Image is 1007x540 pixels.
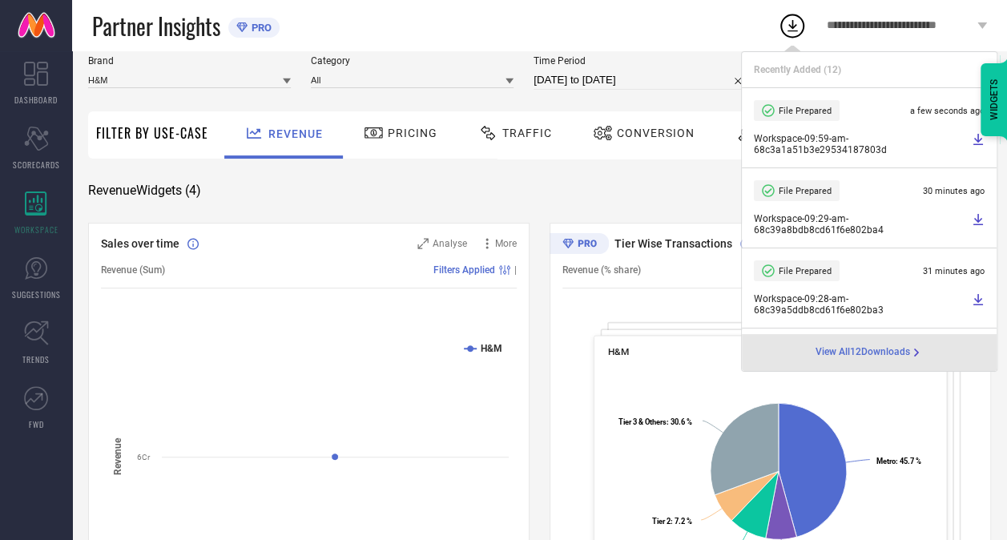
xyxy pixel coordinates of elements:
span: Traffic [502,127,552,139]
a: View All12Downloads [816,346,923,359]
text: 6Cr [137,453,151,461]
span: Conversion [617,127,695,139]
text: : 7.2 % [652,517,692,526]
span: Sales over time [101,237,179,250]
span: Partner Insights [92,10,220,42]
span: Workspace - 09:29-am - 68c39a8bdb8cd61f6e802ba4 [754,213,968,236]
tspan: Tier 3 & Others [618,417,667,426]
tspan: Revenue [112,437,123,475]
text: : 30.6 % [618,417,692,426]
span: Category [311,55,514,66]
span: File Prepared [779,106,832,116]
span: Pricing [388,127,437,139]
span: WORKSPACE [14,224,58,236]
span: Revenue (Sum) [101,264,165,276]
span: TRENDS [22,353,50,365]
span: a few seconds ago [910,106,985,116]
input: Select time period [534,71,749,90]
span: View All 12 Downloads [816,346,910,359]
span: DASHBOARD [14,94,58,106]
div: Open download page [816,346,923,359]
span: FWD [29,418,44,430]
span: Revenue (% share) [562,264,641,276]
span: Analyse [433,238,467,249]
span: Workspace - 09:59-am - 68c3a1a51b3e29534187803d [754,133,968,155]
div: Open download list [778,11,807,40]
a: Download [972,213,985,236]
span: Tier Wise Transactions [614,237,732,250]
span: SCORECARDS [13,159,60,171]
a: Download [972,293,985,316]
span: | [514,264,517,276]
span: PRO [248,22,272,34]
span: Brand [88,55,291,66]
span: 31 minutes ago [923,266,985,276]
span: File Prepared [779,186,832,196]
span: Time Period [534,55,749,66]
span: Recently Added ( 12 ) [754,64,841,75]
div: Premium [550,233,609,257]
svg: Zoom [417,238,429,249]
tspan: Tier 2 [652,517,671,526]
span: Revenue Widgets ( 4 ) [88,183,201,199]
span: 30 minutes ago [923,186,985,196]
text: H&M [481,343,502,354]
span: Filter By Use-Case [96,123,208,143]
a: Download [972,133,985,155]
tspan: Metro [876,456,896,465]
span: H&M [608,346,629,357]
span: SUGGESTIONS [12,288,61,300]
span: File Prepared [779,266,832,276]
span: Filters Applied [433,264,495,276]
span: Workspace - 09:28-am - 68c39a5ddb8cd61f6e802ba3 [754,293,968,316]
span: Revenue [268,127,323,140]
span: More [495,238,517,249]
text: : 45.7 % [876,456,921,465]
